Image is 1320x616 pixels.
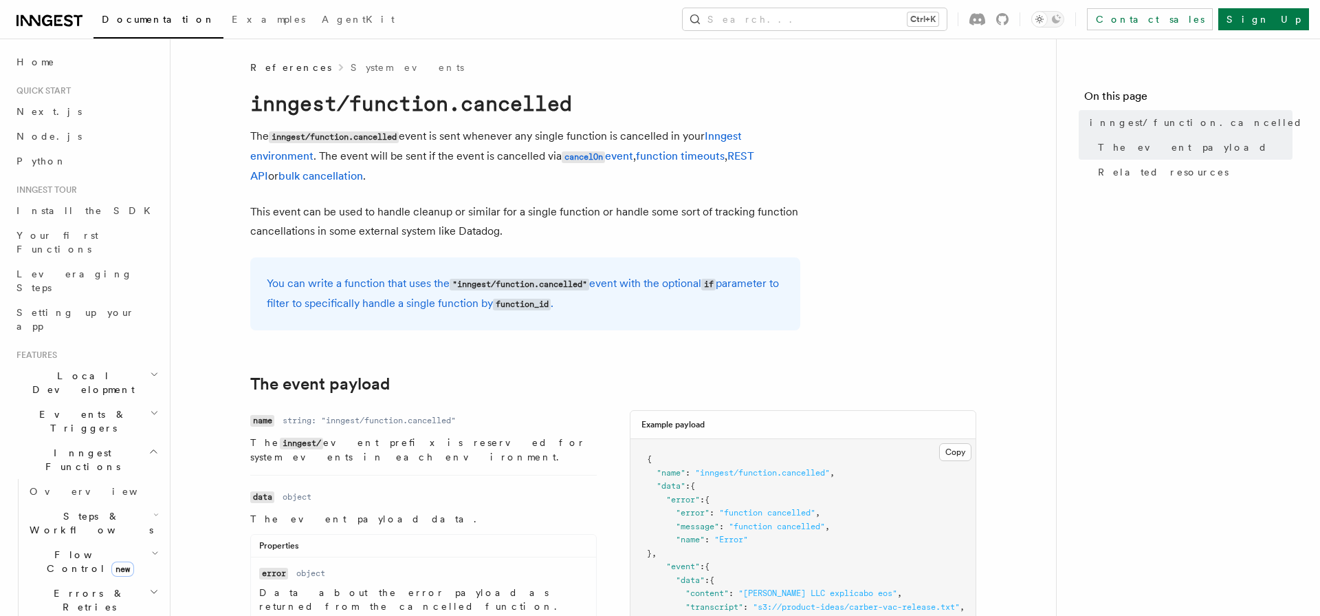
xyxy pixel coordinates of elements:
[939,443,971,461] button: Copy
[24,548,151,575] span: Flow Control
[16,268,133,293] span: Leveraging Steps
[11,350,57,361] span: Features
[11,446,148,474] span: Inngest Functions
[493,299,551,310] code: function_id
[11,363,162,402] button: Local Development
[641,419,705,430] h3: Example payload
[250,512,597,526] p: The event payload data.
[738,588,897,598] span: "[PERSON_NAME] LLC explicabo eos"
[1098,165,1229,179] span: Related resources
[676,522,719,531] span: "message"
[16,205,159,216] span: Install the SDK
[719,508,815,518] span: "function cancelled"
[562,151,605,163] code: cancelOn
[11,184,77,195] span: Inngest tour
[24,479,162,504] a: Overview
[753,602,960,612] span: "s3://product-ideas/carber-vac-release.txt"
[657,481,685,491] span: "data"
[259,568,288,580] code: error
[1031,11,1064,28] button: Toggle dark mode
[695,468,830,478] span: "inngest/function.cancelled"
[705,535,709,544] span: :
[705,495,709,505] span: {
[16,55,55,69] span: Home
[1087,8,1213,30] a: Contact sales
[652,549,657,558] span: ,
[666,562,700,571] span: "event"
[1090,116,1303,129] span: inngest/function.cancelled
[647,549,652,558] span: }
[24,509,153,537] span: Steps & Workflows
[825,522,830,531] span: ,
[24,504,162,542] button: Steps & Workflows
[111,562,134,577] span: new
[700,562,705,571] span: :
[11,149,162,173] a: Python
[250,374,390,394] a: The event payload
[705,562,709,571] span: {
[24,586,149,614] span: Errors & Retries
[11,198,162,223] a: Install the SDK
[102,14,215,25] span: Documentation
[250,415,274,427] code: name
[636,149,725,162] a: function timeouts
[251,540,596,557] div: Properties
[296,568,325,579] dd: object
[647,454,652,464] span: {
[815,508,820,518] span: ,
[250,91,572,116] code: inngest/function.cancelled
[705,575,709,585] span: :
[685,481,690,491] span: :
[24,542,162,581] button: Flow Controlnew
[11,85,71,96] span: Quick start
[11,50,162,74] a: Home
[907,12,938,26] kbd: Ctrl+K
[250,202,800,241] p: This event can be used to handle cleanup or similar for a single function or handle some sort of ...
[283,415,456,426] dd: string: "inngest/function.cancelled"
[269,131,399,143] code: inngest/function.cancelled
[1098,140,1268,154] span: The event payload
[283,491,311,502] dd: object
[11,402,162,440] button: Events & Triggers
[729,522,825,531] span: "function cancelled"
[93,4,223,39] a: Documentation
[11,300,162,339] a: Setting up your app
[11,124,162,149] a: Node.js
[685,602,743,612] span: "transcript"
[685,588,729,598] span: "content"
[700,495,705,505] span: :
[16,156,67,167] span: Python
[1092,160,1292,184] a: Related resources
[259,586,588,613] p: Data about the error payload as returned from the cancelled function.
[729,588,734,598] span: :
[11,223,162,262] a: Your first Functions
[709,508,714,518] span: :
[16,230,98,255] span: Your first Functions
[11,440,162,479] button: Inngest Functions
[1092,135,1292,160] a: The event payload
[280,438,323,449] code: inngest/
[690,481,695,491] span: {
[709,575,714,585] span: {
[701,279,716,290] code: if
[562,149,633,162] a: cancelOnevent
[676,535,705,544] span: "name"
[250,127,800,186] p: The event is sent whenever any single function is cancelled in your . The event will be sent if t...
[11,99,162,124] a: Next.js
[743,602,748,612] span: :
[714,535,748,544] span: "Error"
[960,602,965,612] span: ,
[11,262,162,300] a: Leveraging Steps
[683,8,947,30] button: Search...Ctrl+K
[30,486,171,497] span: Overview
[16,106,82,117] span: Next.js
[278,169,363,182] a: bulk cancellation
[666,495,700,505] span: "error"
[223,4,313,37] a: Examples
[250,61,331,74] span: References
[267,274,784,314] p: You can write a function that uses the event with the optional parameter to filter to specificall...
[313,4,403,37] a: AgentKit
[685,468,690,478] span: :
[830,468,835,478] span: ,
[1218,8,1309,30] a: Sign Up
